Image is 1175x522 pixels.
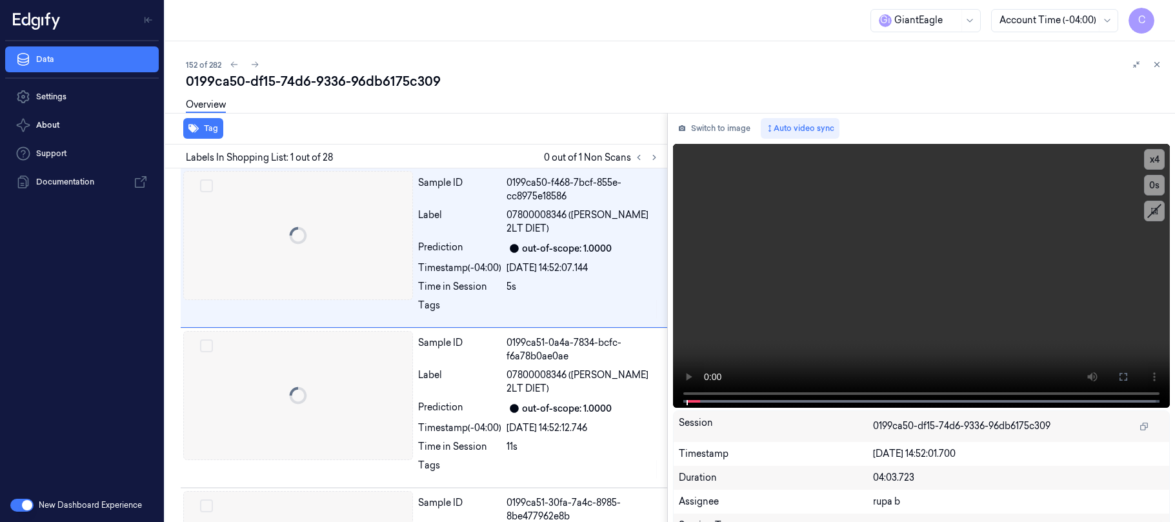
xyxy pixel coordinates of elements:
[186,98,226,113] a: Overview
[418,421,501,435] div: Timestamp (-04:00)
[418,336,501,363] div: Sample ID
[673,118,756,139] button: Switch to image
[5,169,159,195] a: Documentation
[761,118,839,139] button: Auto video sync
[1129,8,1154,34] button: C
[507,176,659,203] div: 0199ca50-f468-7bcf-855e-cc8975e18586
[418,299,501,319] div: Tags
[138,10,159,30] button: Toggle Navigation
[418,368,501,396] div: Label
[5,141,159,166] a: Support
[873,447,1164,461] div: [DATE] 14:52:01.700
[200,339,213,352] button: Select row
[418,401,501,416] div: Prediction
[679,471,873,485] div: Duration
[507,261,659,275] div: [DATE] 14:52:07.144
[679,416,873,437] div: Session
[5,112,159,138] button: About
[186,59,221,70] span: 152 of 282
[186,151,333,165] span: Labels In Shopping List: 1 out of 28
[1144,175,1165,196] button: 0s
[507,336,659,363] div: 0199ca51-0a4a-7834-bcfc-f6a78b0ae0ae
[200,179,213,192] button: Select row
[5,46,159,72] a: Data
[418,176,501,203] div: Sample ID
[873,419,1050,433] span: 0199ca50-df15-74d6-9336-96db6175c309
[522,402,612,416] div: out-of-scope: 1.0000
[544,150,662,165] span: 0 out of 1 Non Scans
[200,499,213,512] button: Select row
[507,368,659,396] span: 07800008346 ([PERSON_NAME] 2LT DIET)
[679,447,873,461] div: Timestamp
[879,14,892,27] span: G i
[522,242,612,256] div: out-of-scope: 1.0000
[507,440,659,454] div: 11s
[5,84,159,110] a: Settings
[679,495,873,508] div: Assignee
[507,421,659,435] div: [DATE] 14:52:12.746
[1144,149,1165,170] button: x4
[186,72,1165,90] div: 0199ca50-df15-74d6-9336-96db6175c309
[418,459,501,479] div: Tags
[507,208,659,236] span: 07800008346 ([PERSON_NAME] 2LT DIET)
[183,118,223,139] button: Tag
[418,261,501,275] div: Timestamp (-04:00)
[873,495,1164,508] div: rupa b
[873,471,1164,485] div: 04:03.723
[418,241,501,256] div: Prediction
[418,208,501,236] div: Label
[507,280,659,294] div: 5s
[418,440,501,454] div: Time in Session
[418,280,501,294] div: Time in Session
